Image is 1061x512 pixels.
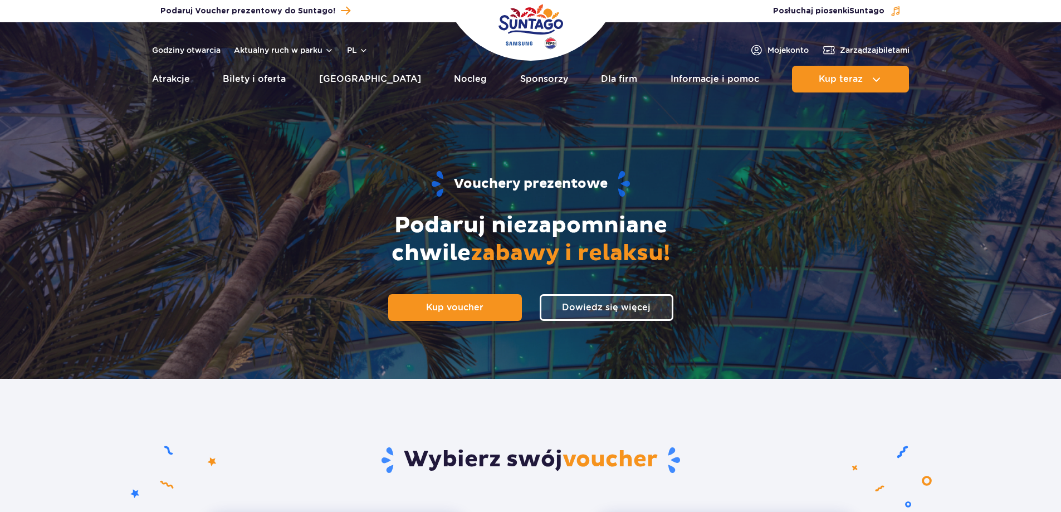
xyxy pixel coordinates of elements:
button: Posłuchaj piosenkiSuntago [773,6,901,17]
a: Mojekonto [750,43,809,57]
a: Atrakcje [152,66,190,92]
span: Dowiedz się więcej [562,302,651,313]
h1: Vouchery prezentowe [173,170,889,198]
span: Kup voucher [426,302,483,313]
button: Kup teraz [792,66,909,92]
a: Bilety i oferta [223,66,286,92]
span: Podaruj Voucher prezentowy do Suntago! [160,6,335,17]
button: pl [347,45,368,56]
span: voucher [563,446,658,474]
a: Nocleg [454,66,487,92]
a: Dla firm [601,66,637,92]
a: Zarządzajbiletami [822,43,910,57]
a: Sponsorzy [520,66,568,92]
a: Dowiedz się więcej [540,294,673,321]
span: Suntago [849,7,884,15]
span: Kup teraz [819,74,863,84]
span: zabawy i relaksu! [471,240,670,267]
a: Godziny otwarcia [152,45,221,56]
span: Posłuchaj piosenki [773,6,884,17]
span: Moje konto [767,45,809,56]
a: Informacje i pomoc [671,66,759,92]
a: Podaruj Voucher prezentowy do Suntago! [160,3,350,18]
button: Aktualny ruch w parku [234,46,334,55]
a: Kup voucher [388,294,522,321]
a: [GEOGRAPHIC_DATA] [319,66,421,92]
h2: Wybierz swój [204,446,857,475]
span: Zarządzaj biletami [840,45,910,56]
h2: Podaruj niezapomniane chwile [336,212,726,267]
